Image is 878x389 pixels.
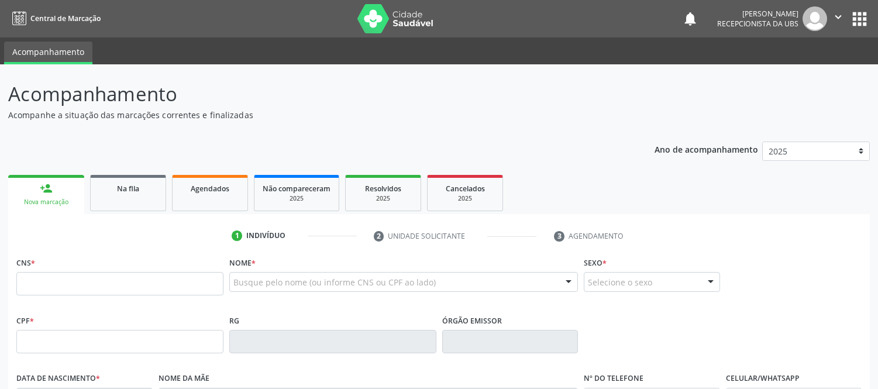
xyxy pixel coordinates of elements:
[446,184,485,194] span: Cancelados
[191,184,229,194] span: Agendados
[827,6,849,31] button: 
[263,194,330,203] div: 2025
[16,312,34,330] label: CPF
[40,182,53,195] div: person_add
[849,9,870,29] button: apps
[8,9,101,28] a: Central de Marcação
[229,312,239,330] label: RG
[832,11,845,23] i: 
[117,184,139,194] span: Na fila
[16,370,100,388] label: Data de nascimento
[442,312,502,330] label: Órgão emissor
[30,13,101,23] span: Central de Marcação
[232,230,242,241] div: 1
[263,184,330,194] span: Não compareceram
[159,370,209,388] label: Nome da mãe
[584,370,643,388] label: Nº do Telefone
[584,254,607,272] label: Sexo
[726,370,800,388] label: Celular/WhatsApp
[8,80,611,109] p: Acompanhamento
[233,276,436,288] span: Busque pelo nome (ou informe CNS ou CPF ao lado)
[717,9,798,19] div: [PERSON_NAME]
[16,198,76,206] div: Nova marcação
[354,194,412,203] div: 2025
[365,184,401,194] span: Resolvidos
[588,276,652,288] span: Selecione o sexo
[8,109,611,121] p: Acompanhe a situação das marcações correntes e finalizadas
[717,19,798,29] span: Recepcionista da UBS
[16,254,35,272] label: CNS
[4,42,92,64] a: Acompanhamento
[246,230,285,241] div: Indivíduo
[229,254,256,272] label: Nome
[682,11,698,27] button: notifications
[436,194,494,203] div: 2025
[803,6,827,31] img: img
[655,142,758,156] p: Ano de acompanhamento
